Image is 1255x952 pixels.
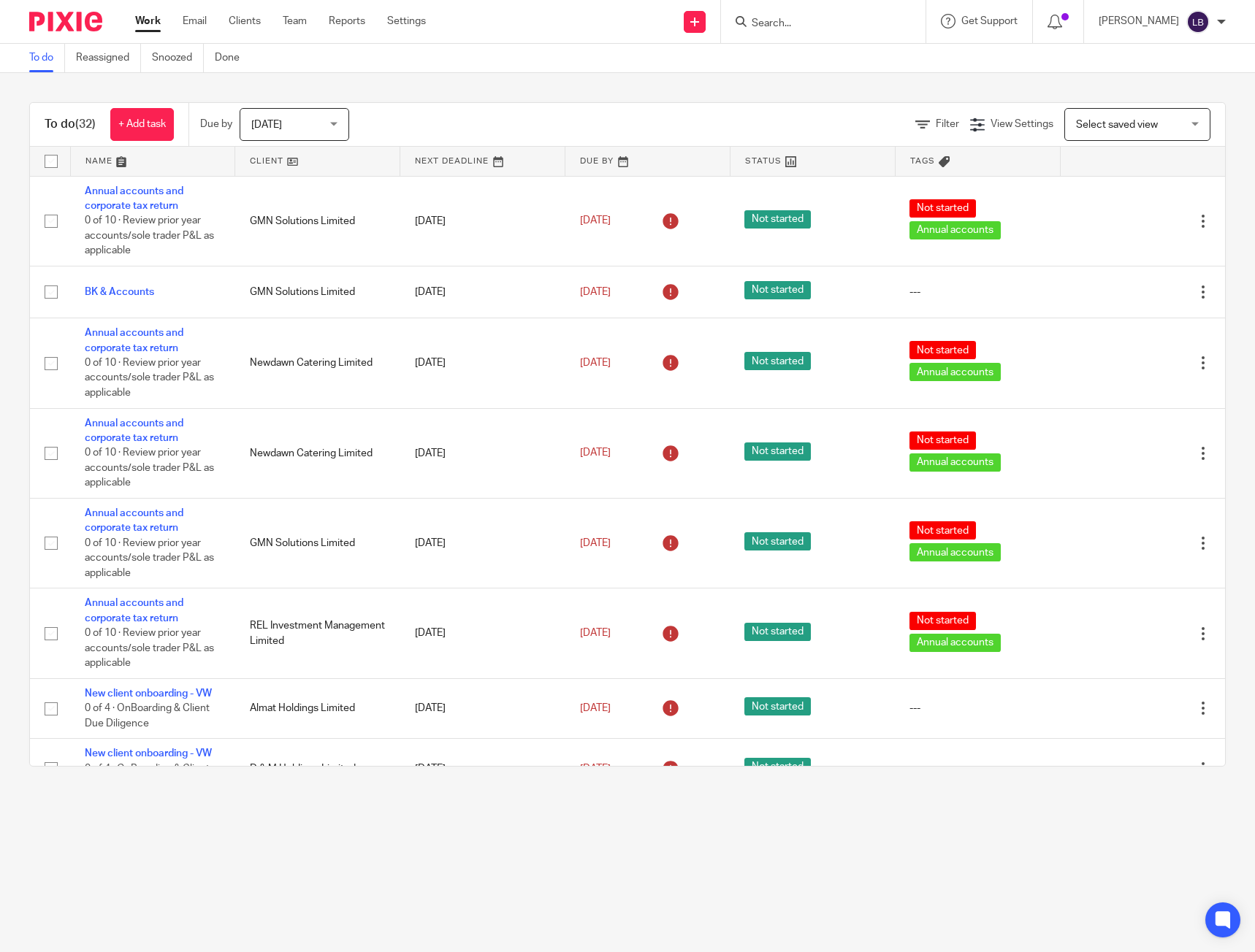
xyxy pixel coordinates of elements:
span: 0 of 4 · OnBoarding & Client Due Diligence [85,703,210,729]
span: (32) [75,118,96,130]
span: Tags [910,157,935,165]
span: [DATE] [580,538,611,548]
span: [DATE] [580,215,611,226]
div: --- [909,701,1045,715]
a: BK & Accounts [85,287,154,297]
td: [DATE] [400,266,565,318]
span: Not started [744,352,811,370]
a: New client onboarding - VW [85,748,212,759]
a: New client onboarding - VW [85,688,212,699]
span: Annual accounts [909,634,1001,652]
td: GMN Solutions Limited [235,499,400,588]
span: Not started [744,442,811,461]
span: Not started [744,532,811,550]
td: [DATE] [400,588,565,678]
span: [DATE] [251,120,282,130]
span: Annual accounts [909,363,1001,381]
a: Work [135,14,161,28]
span: Get Support [961,16,1018,26]
span: Not started [909,521,976,540]
p: [PERSON_NAME] [1099,14,1179,28]
a: Snoozed [152,44,204,72]
a: Team [283,14,307,28]
a: Annual accounts and corporate tax return [85,186,183,211]
span: Filter [936,119,959,129]
a: To do [29,44,65,72]
td: GMN Solutions Limited [235,266,400,318]
span: Annual accounts [909,221,1001,239]
a: Settings [387,14,426,28]
a: + Add task [110,108,174,141]
img: Pixie [29,12,102,31]
h1: To do [45,117,96,132]
span: Annual accounts [909,453,1001,472]
span: Not started [909,199,976,218]
span: Not started [909,341,976,359]
img: svg%3E [1186,10,1210,34]
td: D & M Holdings Limited [235,739,400,799]
input: Search [750,18,882,31]
a: Clients [229,14,261,28]
span: 0 of 10 · Review prior year accounts/sole trader P&L as applicable [85,215,214,256]
div: --- [909,761,1045,776]
span: 0 of 10 · Review prior year accounts/sole trader P&L as applicable [85,358,214,398]
td: Newdawn Catering Limited [235,318,400,408]
td: Almat Holdings Limited [235,678,400,738]
span: [DATE] [580,448,611,458]
span: [DATE] [580,628,611,638]
div: --- [909,285,1045,299]
span: 0 of 4 · OnBoarding & Client Due Diligence [85,764,210,789]
a: Annual accounts and corporate tax return [85,418,183,443]
span: View Settings [991,119,1053,129]
span: Not started [744,281,811,299]
span: Select saved view [1076,120,1158,130]
a: Email [183,14,207,28]
span: Not started [909,612,976,630]
td: Newdawn Catering Limited [235,408,400,498]
a: Reassigned [76,44,141,72]
td: [DATE] [400,499,565,588]
span: [DATE] [580,358,611,368]
p: Due by [200,117,232,131]
td: [DATE] [400,408,565,498]
span: Not started [909,431,976,450]
td: GMN Solutions Limited [235,176,400,266]
span: 0 of 10 · Review prior year accounts/sole trader P&L as applicable [85,538,214,578]
span: [DATE] [580,287,611,297]
span: [DATE] [580,703,611,713]
td: [DATE] [400,176,565,266]
a: Annual accounts and corporate tax return [85,598,183,623]
span: 0 of 10 · Review prior year accounts/sole trader P&L as applicable [85,628,214,668]
a: Annual accounts and corporate tax return [85,508,183,533]
a: Reports [329,14,365,28]
span: Not started [744,758,811,776]
span: Not started [744,210,811,229]
a: Done [215,44,251,72]
a: Annual accounts and corporate tax return [85,328,183,353]
td: [DATE] [400,678,565,738]
span: Annual accounts [909,543,1001,561]
span: [DATE] [580,764,611,774]
span: Not started [744,623,811,641]
td: REL Investment Management Limited [235,588,400,678]
span: 0 of 10 · Review prior year accounts/sole trader P&L as applicable [85,448,214,488]
span: Not started [744,697,811,715]
td: [DATE] [400,318,565,408]
td: [DATE] [400,739,565,799]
